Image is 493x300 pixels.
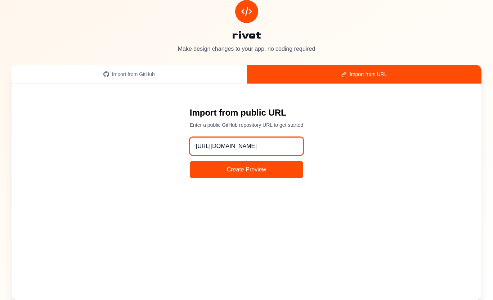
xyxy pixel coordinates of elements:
button: Create Preview [190,161,303,178]
p: Make design changes to your app, no coding required [12,45,481,53]
div: Import from GitHub [20,71,238,78]
h2: Import from public URL [190,107,303,118]
h1: rivet [12,29,481,42]
div: Import from URL [255,71,473,78]
input: https://github.com/owner/repo [190,137,303,155]
p: Enter a public GitHub repository URL to get started [190,121,303,129]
